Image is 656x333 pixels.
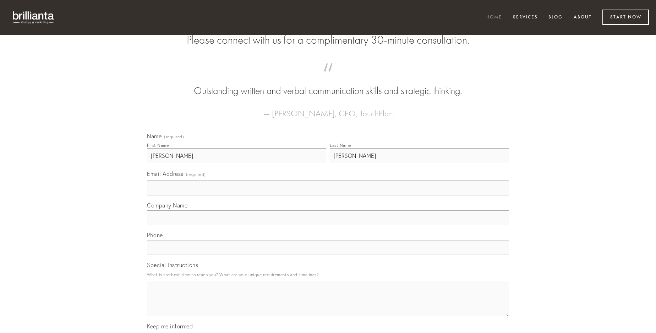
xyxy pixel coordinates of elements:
[7,7,60,28] img: brillianta - research, strategy, marketing
[147,202,187,209] span: Company Name
[569,12,596,23] a: About
[164,135,184,139] span: (required)
[147,133,162,140] span: Name
[158,70,498,98] blockquote: Outstanding written and verbal communication skills and strategic thinking.
[544,12,567,23] a: Blog
[482,12,507,23] a: Home
[147,143,169,148] div: First Name
[147,270,509,279] p: What is the best time to reach you? What are your unique requirements and timelines?
[147,33,509,47] h2: Please connect with us for a complimentary 30-minute consultation.
[602,10,649,25] a: Start Now
[147,323,193,330] span: Keep me informed
[330,143,351,148] div: Last Name
[147,261,198,268] span: Special Instructions
[158,98,498,121] figcaption: — [PERSON_NAME], CEO, TouchPlan
[147,232,163,239] span: Phone
[147,170,184,177] span: Email Address
[186,170,206,179] span: (required)
[158,70,498,84] span: “
[508,12,542,23] a: Services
